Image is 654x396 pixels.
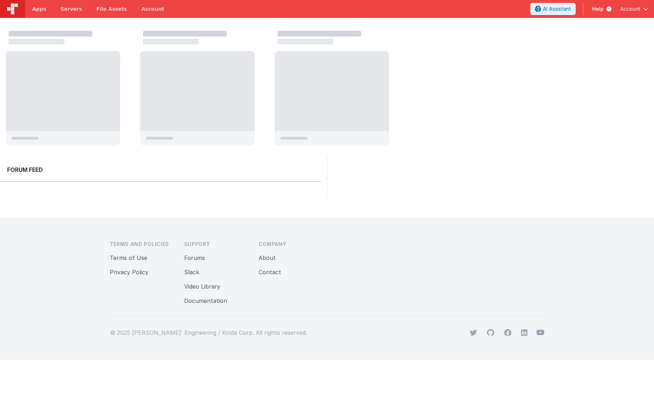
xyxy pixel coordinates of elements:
span: Account [620,5,640,13]
a: Slack [184,269,199,276]
button: Account [620,5,648,13]
a: Terms of Use [110,254,147,261]
button: Forums [184,253,205,262]
button: Documentation [184,296,227,305]
h3: Company [259,241,321,248]
button: AI Assistant [530,3,576,15]
span: Apps [32,5,46,13]
h3: Support [184,241,247,248]
button: Video Library [184,282,220,291]
span: File Assets [97,5,127,13]
button: Slack [184,268,199,276]
span: AI Assistant [543,5,571,13]
button: Contact [259,268,281,276]
a: About [259,254,276,261]
h2: Forum Feed [7,165,314,174]
p: © 2025 [PERSON_NAME]' Engineering / Kinda Corp. All rights reserved. [110,328,307,337]
span: Servers [60,5,82,13]
span: Help [592,5,604,13]
button: About [259,253,276,262]
a: Privacy Policy [110,269,148,276]
h3: Terms and Policies [110,241,173,248]
svg: viewBox="0 0 24 24" aria-hidden="true"> [521,329,528,336]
